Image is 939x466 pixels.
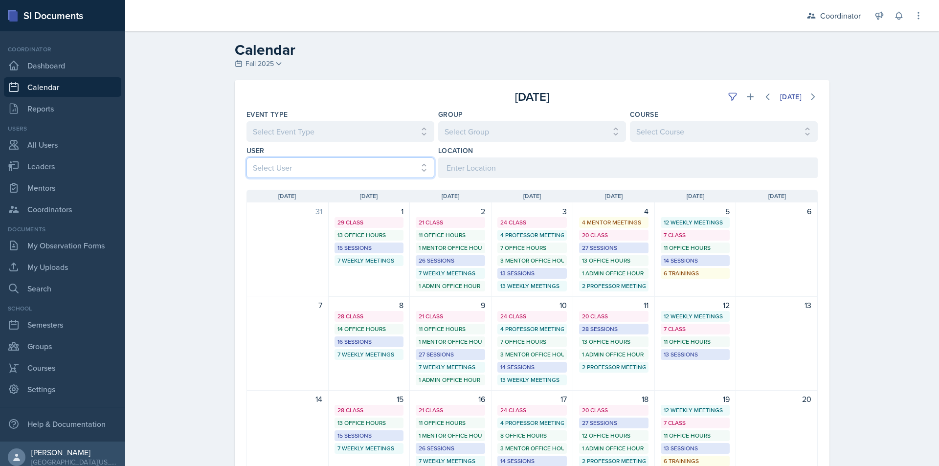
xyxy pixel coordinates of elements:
div: 11 Office Hours [419,419,482,427]
div: 26 Sessions [419,444,482,453]
div: 12 Weekly Meetings [664,312,727,321]
div: 2 Professor Meetings [582,363,646,372]
div: 4 [579,205,648,217]
div: 18 [579,393,648,405]
div: 7 Weekly Meetings [419,363,482,372]
div: 27 Sessions [582,244,646,252]
div: 12 [661,299,730,311]
span: [DATE] [605,192,623,200]
div: 20 Class [582,312,646,321]
div: 1 Admin Office Hour [419,376,482,384]
span: [DATE] [360,192,378,200]
span: [DATE] [687,192,704,200]
div: 11 Office Hours [664,431,727,440]
div: 13 Weekly Meetings [500,282,564,290]
div: 21 Class [419,406,482,415]
div: 28 Sessions [582,325,646,333]
a: My Observation Forms [4,236,121,255]
div: 1 Admin Office Hour [582,269,646,278]
div: 1 [335,205,404,217]
div: 13 Sessions [664,350,727,359]
div: Help & Documentation [4,414,121,434]
div: 11 Office Hours [419,325,482,333]
div: 13 Sessions [500,269,564,278]
a: Search [4,279,121,298]
div: 10 [497,299,567,311]
div: 13 Sessions [664,444,727,453]
label: Group [438,110,463,119]
div: 26 Sessions [419,256,482,265]
div: 7 Weekly Meetings [419,269,482,278]
div: 6 Trainings [664,269,727,278]
div: 14 Sessions [500,457,564,466]
div: 2 Professor Meetings [582,282,646,290]
div: 3 Mentor Office Hours [500,256,564,265]
div: 31 [253,205,322,217]
div: 24 Class [500,218,564,227]
div: 7 Weekly Meetings [337,350,401,359]
label: Course [630,110,658,119]
div: 14 [253,393,322,405]
div: 14 Sessions [664,256,727,265]
div: 7 Office Hours [500,337,564,346]
div: 7 Office Hours [500,244,564,252]
div: 20 Class [582,406,646,415]
div: School [4,304,121,313]
div: 2 [416,205,485,217]
div: 6 [742,205,811,217]
div: 12 Office Hours [582,431,646,440]
div: 8 Office Hours [500,431,564,440]
div: 24 Class [500,312,564,321]
a: Semesters [4,315,121,334]
a: Calendar [4,77,121,97]
div: 11 Office Hours [419,231,482,240]
div: 1 Admin Office Hour [582,444,646,453]
div: 3 [497,205,567,217]
div: [DATE] [437,88,627,106]
div: 1 Admin Office Hour [419,282,482,290]
a: Coordinators [4,200,121,219]
div: 7 Weekly Meetings [337,444,401,453]
button: [DATE] [774,89,808,105]
div: [PERSON_NAME] [31,447,117,457]
div: 8 [335,299,404,311]
div: 14 Sessions [500,363,564,372]
div: 13 Office Hours [337,419,401,427]
div: 4 Professor Meetings [500,325,564,333]
a: Leaders [4,156,121,176]
div: 7 Class [664,325,727,333]
div: 2 Professor Meetings [582,457,646,466]
h2: Calendar [235,41,829,59]
label: User [246,146,264,155]
span: Fall 2025 [246,59,274,69]
div: 1 Mentor Office Hour [419,431,482,440]
div: 13 Weekly Meetings [500,376,564,384]
div: 16 Sessions [337,337,401,346]
div: 1 Admin Office Hour [582,350,646,359]
div: 15 Sessions [337,431,401,440]
span: [DATE] [442,192,459,200]
div: 15 [335,393,404,405]
div: 7 Weekly Meetings [337,256,401,265]
div: Coordinator [820,10,861,22]
span: [DATE] [278,192,296,200]
div: 7 Class [664,419,727,427]
div: 13 Office Hours [582,256,646,265]
div: 20 [742,393,811,405]
div: 13 Office Hours [337,231,401,240]
div: 29 Class [337,218,401,227]
input: Enter Location [438,157,818,178]
a: Courses [4,358,121,377]
a: All Users [4,135,121,155]
div: 27 Sessions [582,419,646,427]
a: Dashboard [4,56,121,75]
div: 5 [661,205,730,217]
a: Settings [4,379,121,399]
div: 21 Class [419,218,482,227]
div: 20 Class [582,231,646,240]
div: 3 Mentor Office Hours [500,350,564,359]
div: 7 Weekly Meetings [419,457,482,466]
a: Mentors [4,178,121,198]
span: [DATE] [523,192,541,200]
div: 6 Trainings [664,457,727,466]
